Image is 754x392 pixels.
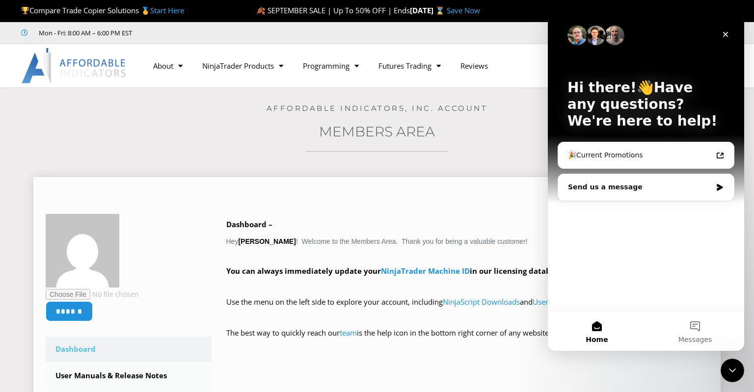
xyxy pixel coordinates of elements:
[46,214,119,287] img: 159f981e19f09d3de17c8e568f44b4a5a0b403a82891a0902ef1e3807e3ab3c7
[21,5,184,15] span: Compare Trade Copier Solutions 🥇
[143,54,192,77] a: About
[548,10,744,351] iframe: Intercom live chat
[443,297,520,307] a: NinjaScript Downloads
[319,123,435,140] a: Members Area
[226,218,709,354] div: Hey ! Welcome to the Members Area. Thank you for being a valuable customer!
[143,54,589,77] nav: Menu
[192,54,293,77] a: NinjaTrader Products
[238,237,296,245] strong: [PERSON_NAME]
[267,104,488,113] a: Affordable Indicators, Inc. Account
[381,266,470,276] a: NinjaTrader Machine ID
[340,328,357,338] a: team
[46,363,212,389] a: User Manuals & Release Notes
[451,54,498,77] a: Reviews
[369,54,451,77] a: Futures Trading
[226,326,709,354] p: The best way to quickly reach our is the help icon in the bottom right corner of any website page!
[533,297,579,307] a: User Manuals
[256,5,410,15] span: 🍂 SEPTEMBER SALE | Up To 50% OFF | Ends
[36,27,132,39] span: Mon - Fri: 8:00 AM – 6:00 PM EST
[293,54,369,77] a: Programming
[150,5,184,15] a: Start Here
[226,295,709,323] p: Use the menu on the left side to explore your account, including and .
[721,359,744,382] iframe: Intercom live chat
[146,28,293,38] iframe: Customer reviews powered by Trustpilot
[410,5,447,15] strong: [DATE] ⌛
[22,7,29,14] img: 🏆
[46,337,212,362] a: Dashboard
[226,219,272,229] b: Dashboard –
[22,48,127,83] img: LogoAI | Affordable Indicators – NinjaTrader
[226,266,565,276] strong: You can always immediately update your in our licensing database.
[447,5,480,15] a: Save Now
